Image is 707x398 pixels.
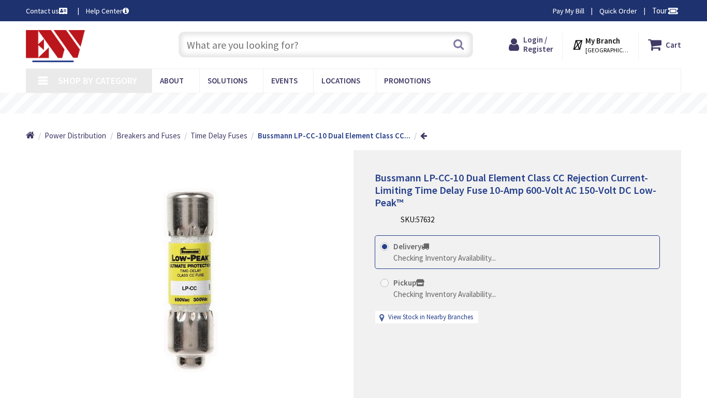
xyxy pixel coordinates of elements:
[393,278,424,288] strong: Pickup
[585,46,629,54] span: [GEOGRAPHIC_DATA], [GEOGRAPHIC_DATA]
[190,130,247,141] a: Time Delay Fuses
[553,6,584,16] a: Pay My Bill
[45,130,106,141] a: Power Distribution
[393,289,496,300] div: Checking Inventory Availability...
[388,312,473,322] a: View Stock in Nearby Branches
[268,98,458,109] rs-layer: Free Same Day Pickup at 19 Locations
[26,6,69,16] a: Contact us
[509,35,553,54] a: Login / Register
[375,171,656,209] span: Bussmann LP-CC-10 Dual Element Class CC Rejection Current-Limiting Time Delay Fuse 10-Amp 600-Vol...
[648,35,681,54] a: Cart
[384,76,431,86] span: Promotions
[45,131,106,140] span: Power Distribution
[599,6,637,16] a: Quick Order
[393,252,496,263] div: Checking Inventory Availability...
[258,131,410,140] strong: Bussmann LP-CC-10 Dual Element Class CC...
[523,35,553,54] span: Login / Register
[271,76,298,86] span: Events
[26,30,85,62] img: Electrical Wholesalers, Inc.
[116,131,181,140] span: Breakers and Fuses
[79,170,301,393] img: Bussmann LP-CC-10 Dual Element Class CC Rejection Current-Limiting Time Delay Fuse 10-Amp 600-Vol...
[585,36,620,46] strong: My Branch
[416,215,434,224] span: 57632
[652,6,679,16] span: Tour
[666,35,681,54] strong: Cart
[58,75,137,87] span: Shop By Category
[401,214,434,225] div: SKU:
[393,241,429,251] strong: Delivery
[116,130,181,141] a: Breakers and Fuses
[160,76,184,86] span: About
[179,32,473,58] input: What are you looking for?
[321,76,360,86] span: Locations
[190,131,247,140] span: Time Delay Fuses
[86,6,129,16] a: Help Center
[572,35,629,54] div: My Branch [GEOGRAPHIC_DATA], [GEOGRAPHIC_DATA]
[208,76,247,86] span: Solutions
